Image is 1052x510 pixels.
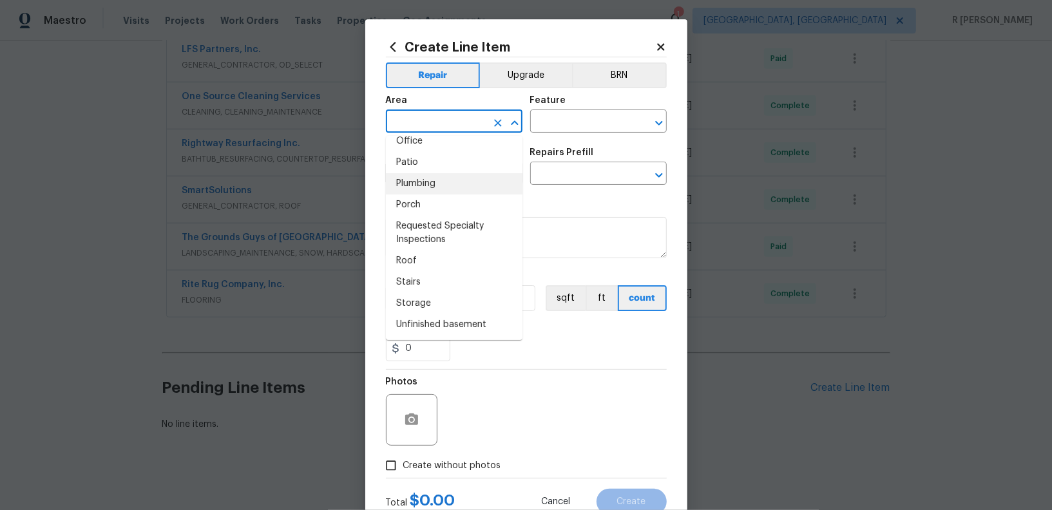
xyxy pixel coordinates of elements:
[586,285,618,311] button: ft
[572,62,667,88] button: BRN
[386,335,522,357] li: Utilities
[506,114,524,132] button: Close
[489,114,507,132] button: Clear
[386,131,522,152] li: Office
[530,148,594,157] h5: Repairs Prefill
[386,314,522,335] li: Unfinished basement
[403,459,501,473] span: Create without photos
[618,285,667,311] button: count
[546,285,586,311] button: sqft
[410,493,455,508] span: $ 0.00
[650,166,668,184] button: Open
[386,272,522,293] li: Stairs
[530,96,566,105] h5: Feature
[386,377,418,386] h5: Photos
[386,96,408,105] h5: Area
[386,494,455,509] div: Total
[386,194,522,216] li: Porch
[386,40,655,54] h2: Create Line Item
[542,497,571,507] span: Cancel
[386,216,522,250] li: Requested Specialty Inspections
[386,293,522,314] li: Storage
[650,114,668,132] button: Open
[386,250,522,272] li: Roof
[480,62,572,88] button: Upgrade
[386,173,522,194] li: Plumbing
[386,152,522,173] li: Patio
[617,497,646,507] span: Create
[386,62,481,88] button: Repair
